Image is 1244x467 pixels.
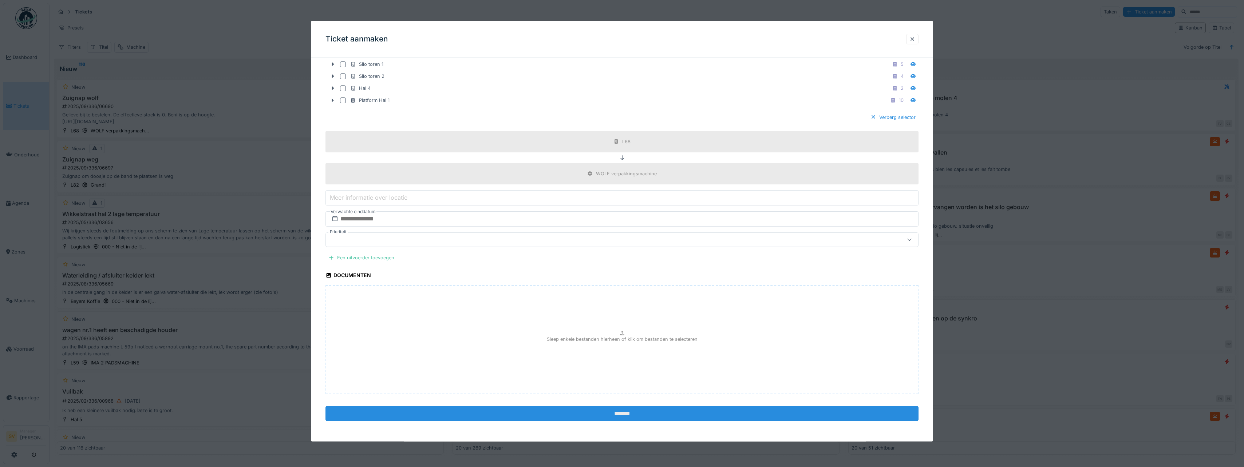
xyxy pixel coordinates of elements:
[901,61,904,68] div: 5
[350,97,390,104] div: Platform Hal 1
[622,138,631,145] div: L68
[328,193,409,202] label: Meer informatie over locatie
[899,97,904,104] div: 10
[596,170,657,177] div: WOLF verpakkingsmachine
[328,229,348,235] label: Prioriteit
[330,208,376,216] label: Verwachte einddatum
[350,61,383,68] div: Silo toren 1
[547,336,698,343] p: Sleep enkele bestanden hierheen of klik om bestanden te selecteren
[350,85,371,92] div: Hal 4
[325,35,388,44] h3: Ticket aanmaken
[325,253,397,263] div: Een uitvoerder toevoegen
[325,270,371,282] div: Documenten
[350,73,384,80] div: Silo toren 2
[901,73,904,80] div: 4
[868,112,919,122] div: Verberg selector
[901,85,904,92] div: 2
